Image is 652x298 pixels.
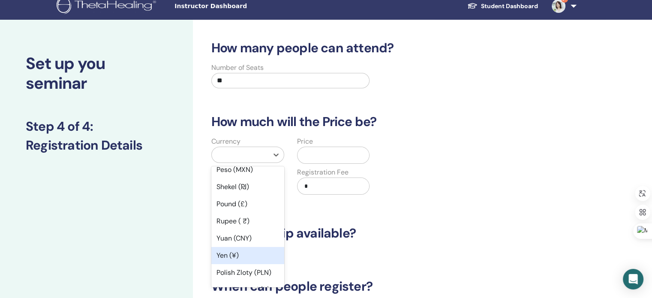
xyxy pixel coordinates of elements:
h3: Registration Details [26,138,167,153]
div: Yuan (CNY) [211,230,284,247]
h2: Set up you seminar [26,54,167,93]
h3: How much will the Price be? [206,114,559,129]
label: Currency [211,136,240,147]
div: Pound (£) [211,196,284,213]
div: Rupee ( ₹) [211,213,284,230]
div: Shekel (₪) [211,178,284,196]
div: Open Intercom Messenger [623,269,643,289]
h3: How many people can attend? [206,40,559,56]
label: Number of Seats [211,63,264,73]
h3: Step 4 of 4 : [26,119,167,134]
h3: When can people register? [206,279,559,294]
img: graduation-cap-white.svg [467,2,478,9]
span: Instructor Dashboard [174,2,303,11]
div: Yen (¥) [211,247,284,264]
h3: Is scholarship available? [206,226,559,241]
div: Polish Zloty (PLN) [211,264,284,281]
div: Peso (MXN) [211,161,284,178]
label: Price [297,136,313,147]
label: Registration Fee [297,167,349,178]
